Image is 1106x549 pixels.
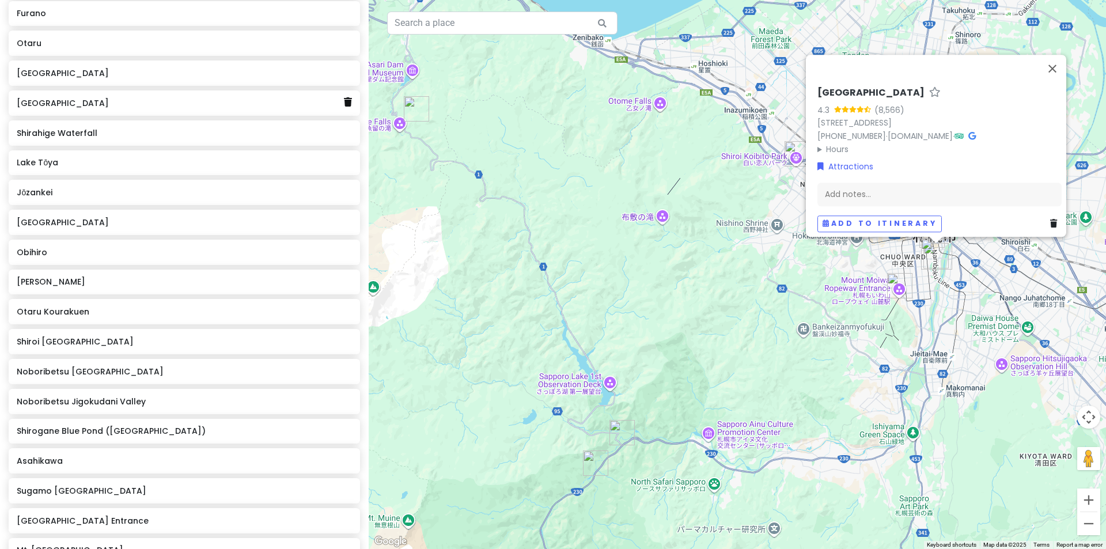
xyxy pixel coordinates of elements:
[983,542,1027,548] span: Map data ©2025
[919,222,945,248] div: Susukino Street
[887,273,912,298] div: Mount Moiwa Ropeway Entrance
[17,426,351,436] h6: Shirogane Blue Pond ([GEOGRAPHIC_DATA])
[1077,512,1100,535] button: Zoom out
[17,306,351,317] h6: Otaru Kourakuen
[17,98,343,108] h6: [GEOGRAPHIC_DATA]
[785,141,810,166] div: Shiroi Koibito Park
[344,95,352,110] a: Delete place
[1056,542,1103,548] a: Report a map error
[817,104,834,116] div: 4.3
[404,96,429,122] div: Mt. Tengu
[929,87,941,99] a: Star place
[1050,217,1062,230] a: Delete place
[1077,406,1100,429] button: Map camera controls
[927,541,976,549] button: Keyboard shortcuts
[1039,55,1066,82] button: Close
[817,87,1062,156] div: · ·
[874,104,904,116] div: (8,566)
[583,450,608,476] div: Jōzankei
[17,366,351,377] h6: Noboribetsu [GEOGRAPHIC_DATA]
[372,534,410,549] a: Open this area in Google Maps (opens a new window)
[817,117,892,128] a: [STREET_ADDRESS]
[17,187,351,198] h6: Jōzankei
[609,420,635,445] div: Jozankei Yurakusoan
[817,182,1062,206] div: Add notes...
[1033,542,1050,548] a: Terms (opens in new tab)
[955,132,964,140] i: Tripadvisor
[817,215,942,232] button: Add to itinerary
[888,130,953,142] a: [DOMAIN_NAME]
[17,8,351,18] h6: Furano
[1077,489,1100,512] button: Zoom in
[17,68,351,78] h6: [GEOGRAPHIC_DATA]
[17,396,351,407] h6: Noboribetsu Jigokudani Valley
[817,130,886,142] a: [PHONE_NUMBER]
[968,132,976,140] i: Google Maps
[17,157,351,168] h6: Lake Tōya
[17,486,351,496] h6: Sugamo [GEOGRAPHIC_DATA]
[1077,447,1100,470] button: Drag Pegman onto the map to open Street View
[17,38,351,48] h6: Otaru
[17,277,351,287] h6: [PERSON_NAME]
[17,516,351,526] h6: [GEOGRAPHIC_DATA] Entrance
[372,534,410,549] img: Google
[17,336,351,347] h6: Shiroi [GEOGRAPHIC_DATA]
[817,143,1062,156] summary: Hours
[817,87,925,99] h6: [GEOGRAPHIC_DATA]
[817,160,873,173] a: Attractions
[17,247,351,258] h6: Obihiro
[17,217,351,228] h6: [GEOGRAPHIC_DATA]
[17,128,351,138] h6: Shirahige Waterfall
[921,238,952,270] div: Nakajima Park
[17,456,351,466] h6: Asahikawa
[387,12,618,35] input: Search a place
